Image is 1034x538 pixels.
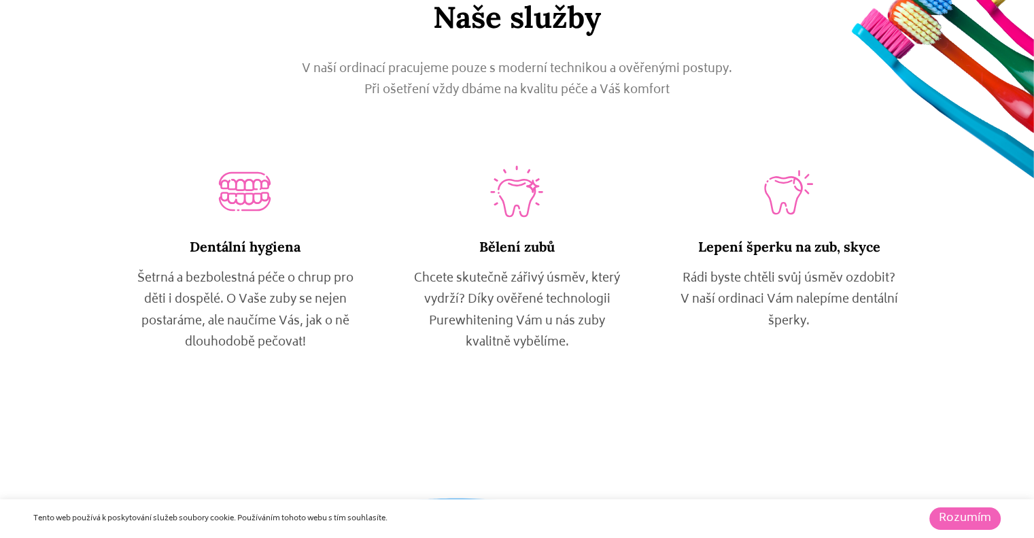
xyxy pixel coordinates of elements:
span: Bělení zubů [479,238,555,255]
p: V naší ordinací pracujeme pouze s moderní technikou a ověřenými postupy. Při ošetření vždy dbáme ... [238,59,796,102]
p: Chcete skutečně zářivý úsměv, který vydrží? Díky ověřené technologii Purewhitening Vám u nás zuby... [408,269,625,354]
span: Dentální hygiena [190,238,300,255]
span: Lepení šperku na zub, skyce [697,238,880,255]
div: Tento web používá k poskytování služeb soubory cookie. Používáním tohoto webu s tím souhlasíte. [33,513,710,525]
p: Rádi byste chtěli svůj úsměv ozdobit? V naší ordinaci Vám nalepíme dentální šperky. [680,269,897,333]
a: Rozumím [929,507,1001,530]
p: Šetrná a bezbolestná péče o chrup pro děti i dospělé. O Vaše zuby se nejen postaráme, ale naučíme... [137,269,354,354]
